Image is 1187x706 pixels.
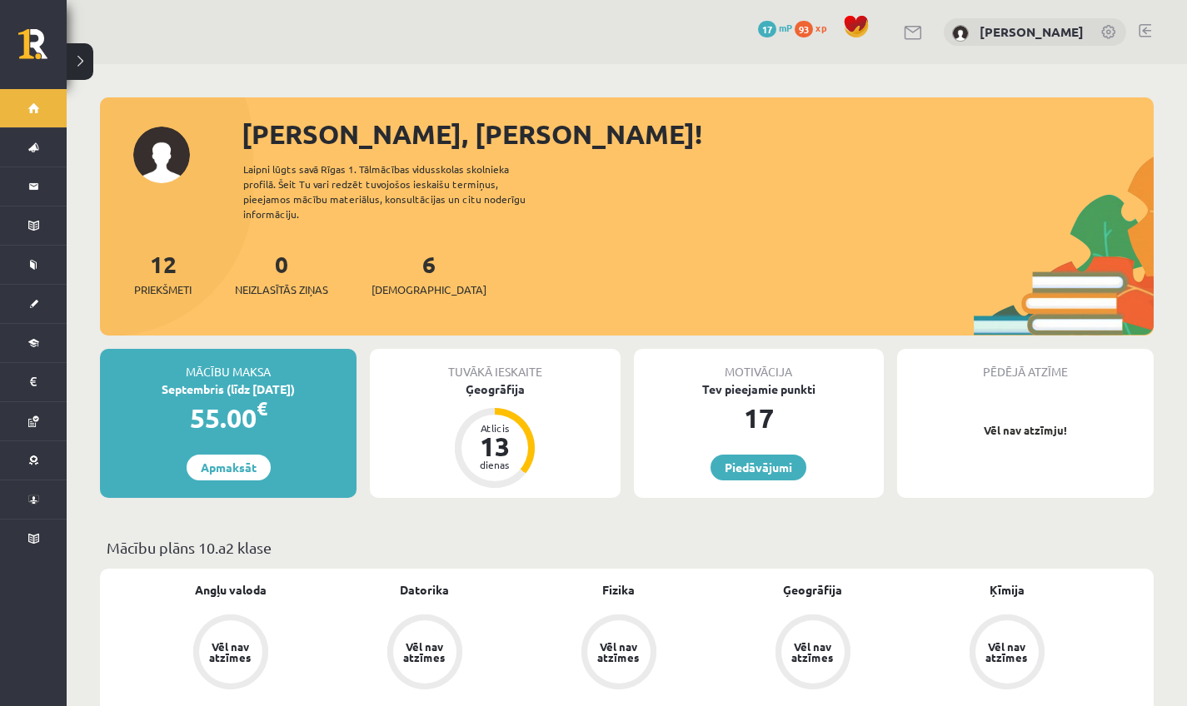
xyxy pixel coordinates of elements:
[596,641,642,663] div: Vēl nav atzīmes
[984,641,1030,663] div: Vēl nav atzīmes
[400,581,449,599] a: Datorika
[470,460,520,470] div: dienas
[716,614,910,693] a: Vēl nav atzīmes
[100,380,357,398] div: Septembris (līdz [DATE])
[980,23,1084,40] a: [PERSON_NAME]
[134,281,192,298] span: Priekšmeti
[470,433,520,460] div: 13
[602,581,635,599] a: Fizika
[521,614,716,693] a: Vēl nav atzīmes
[815,21,826,34] span: xp
[242,114,1154,154] div: [PERSON_NAME], [PERSON_NAME]!
[187,455,271,480] a: Apmaksāt
[470,423,520,433] div: Atlicis
[327,614,521,693] a: Vēl nav atzīmes
[235,281,328,298] span: Neizlasītās ziņas
[897,349,1154,380] div: Pēdējā atzīme
[372,281,486,298] span: [DEMOGRAPHIC_DATA]
[795,21,813,37] span: 93
[100,349,357,380] div: Mācību maksa
[783,581,842,599] a: Ģeogrāfija
[107,536,1147,559] p: Mācību plāns 10.a2 klase
[905,422,1145,439] p: Vēl nav atzīmju!
[711,455,806,480] a: Piedāvājumi
[952,25,969,42] img: Rūta Talle
[910,614,1104,693] a: Vēl nav atzīmes
[243,162,555,221] div: Laipni lūgts savā Rīgas 1. Tālmācības vidusskolas skolnieka profilā. Šeit Tu vari redzēt tuvojošo...
[133,614,327,693] a: Vēl nav atzīmes
[207,641,254,663] div: Vēl nav atzīmes
[634,349,884,380] div: Motivācija
[758,21,792,34] a: 17 mP
[195,581,267,599] a: Angļu valoda
[779,21,792,34] span: mP
[370,380,620,398] div: Ģeogrāfija
[18,29,67,71] a: Rīgas 1. Tālmācības vidusskola
[372,249,486,298] a: 6[DEMOGRAPHIC_DATA]
[795,21,835,34] a: 93 xp
[401,641,448,663] div: Vēl nav atzīmes
[235,249,328,298] a: 0Neizlasītās ziņas
[134,249,192,298] a: 12Priekšmeti
[790,641,836,663] div: Vēl nav atzīmes
[634,380,884,398] div: Tev pieejamie punkti
[100,398,357,438] div: 55.00
[758,21,776,37] span: 17
[634,398,884,438] div: 17
[370,349,620,380] div: Tuvākā ieskaite
[370,380,620,490] a: Ģeogrāfija Atlicis 13 dienas
[990,581,1025,599] a: Ķīmija
[257,396,267,420] span: €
